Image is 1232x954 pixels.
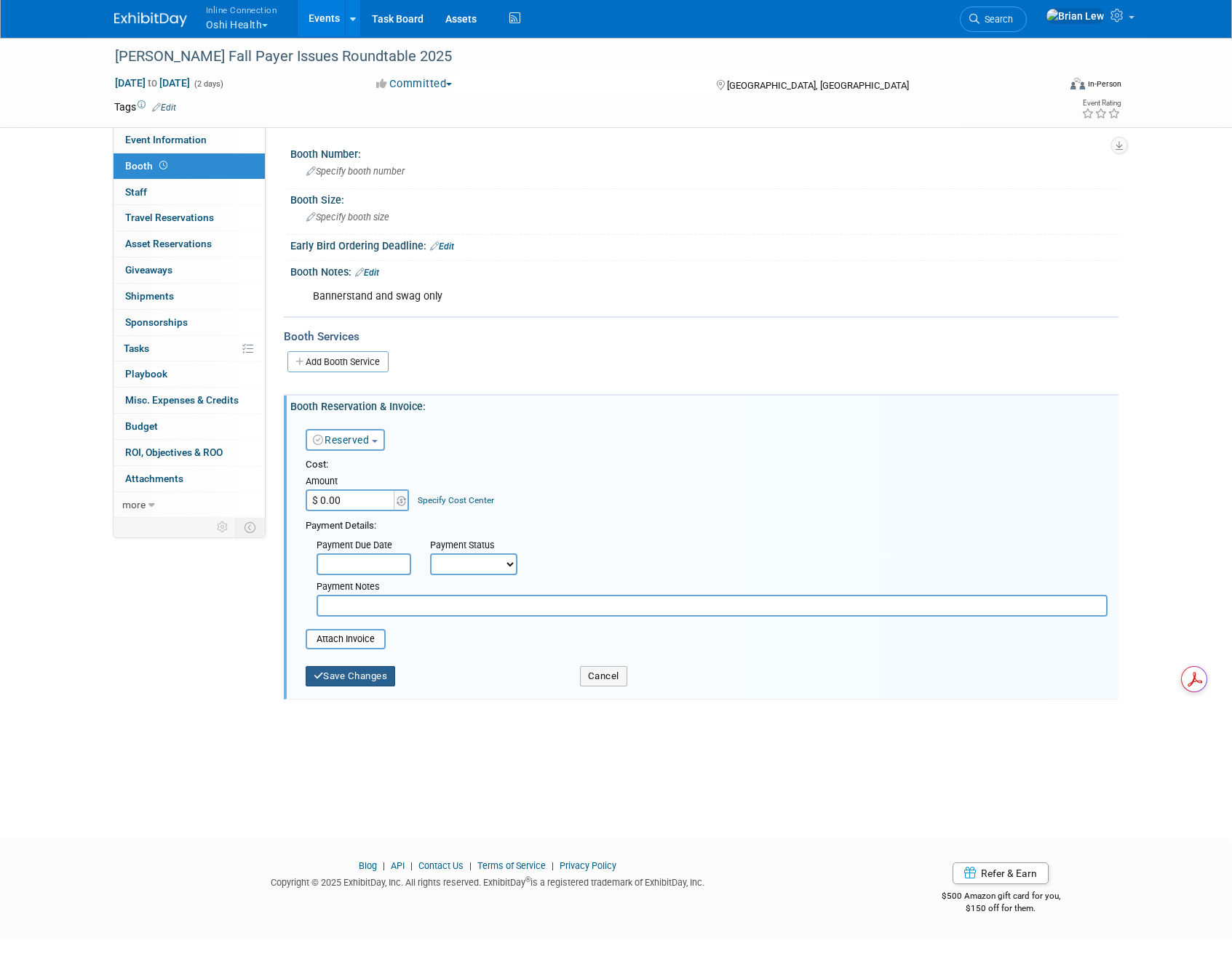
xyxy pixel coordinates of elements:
div: Bannerstand and swag only [303,282,958,311]
span: ROI, Objectives & ROO [125,446,223,458]
span: Sponsorships [125,316,188,328]
a: Attachments [114,466,265,492]
a: more [114,492,265,518]
span: Playbook [125,368,167,380]
span: Event Information [125,134,207,145]
span: Inline Connection [206,2,277,17]
a: Misc. Expenses & Credits [114,388,265,413]
a: Edit [152,103,176,113]
span: Budget [125,420,158,432]
span: (2 days) [193,79,223,89]
a: Refer & Earn [953,862,1049,884]
img: ExhibitDay [114,12,187,27]
div: Payment Notes [317,580,1108,595]
a: Edit [430,241,454,252]
button: Reserved [306,429,385,451]
a: Blog [359,860,377,871]
span: | [466,860,475,871]
a: Add Booth Service [287,351,389,372]
span: Asset Reservations [125,238,212,249]
div: Booth Notes: [290,261,1118,280]
div: Copyright © 2025 ExhibitDay, Inc. All rights reserved. ExhibitDay is a registered trademark of Ex... [114,873,862,889]
div: Event Format [972,76,1122,97]
a: API [391,860,405,871]
span: | [548,860,557,871]
button: Cancel [580,666,627,686]
a: Reserved [313,434,370,446]
a: Asset Reservations [114,231,265,257]
div: Early Bird Ordering Deadline: [290,235,1118,254]
span: Staff [125,186,147,198]
span: | [379,860,389,871]
a: Event Information [114,127,265,153]
a: Search [960,7,1027,32]
div: Booth Reservation & Invoice: [290,396,1118,414]
button: Save Changes [306,666,396,686]
a: Tasks [114,336,265,361]
span: Shipments [125,290,174,302]
a: Specify Cost Center [418,495,494,505]
a: Travel Reservations [114,205,265,231]
a: ROI, Objectives & ROO [114,440,265,465]
a: Edit [355,268,379,278]
button: Committed [371,76,458,92]
div: $500 Amazon gift card for you, [883,881,1118,914]
div: Booth Services [284,329,1118,345]
a: Shipments [114,284,265,309]
a: Sponsorships [114,310,265,335]
span: Specify booth number [306,166,405,177]
div: Payment Details: [306,516,1108,533]
span: [DATE] [DATE] [114,76,191,89]
img: Brian Lew [1046,8,1105,24]
span: Travel Reservations [125,212,214,223]
img: Format-Inperson.png [1070,78,1085,89]
div: Event Rating [1081,100,1121,107]
span: Booth [125,160,170,172]
span: to [146,77,159,89]
span: more [122,499,146,510]
a: Privacy Policy [560,860,616,871]
a: Terms of Service [477,860,546,871]
span: Tasks [124,342,149,354]
div: Payment Status [430,539,528,553]
a: Budget [114,414,265,439]
div: In-Person [1087,79,1121,89]
span: Booth not reserved yet [156,160,170,171]
div: Booth Size: [290,189,1118,207]
span: [GEOGRAPHIC_DATA], [GEOGRAPHIC_DATA] [727,80,909,91]
span: Specify booth size [306,212,389,223]
a: Contact Us [418,860,464,871]
span: Attachments [125,473,183,484]
div: Cost: [306,458,1108,472]
a: Giveaways [114,257,265,283]
div: Payment Due Date [317,539,408,553]
a: Staff [114,180,265,205]
td: Toggle Event Tabs [235,518,265,537]
div: Amount [306,475,411,489]
a: Playbook [114,361,265,387]
div: [PERSON_NAME] Fall Payer Issues Roundtable 2025 [110,44,1036,70]
td: Tags [114,100,176,114]
td: Personalize Event Tab Strip [210,518,236,537]
a: Booth [114,153,265,179]
div: $150 off for them. [883,902,1118,915]
span: Misc. Expenses & Credits [125,394,239,406]
div: Booth Number: [290,143,1118,161]
span: Search [979,14,1013,25]
span: Giveaways [125,264,172,276]
span: | [407,860,416,871]
sup: ® [525,875,530,883]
